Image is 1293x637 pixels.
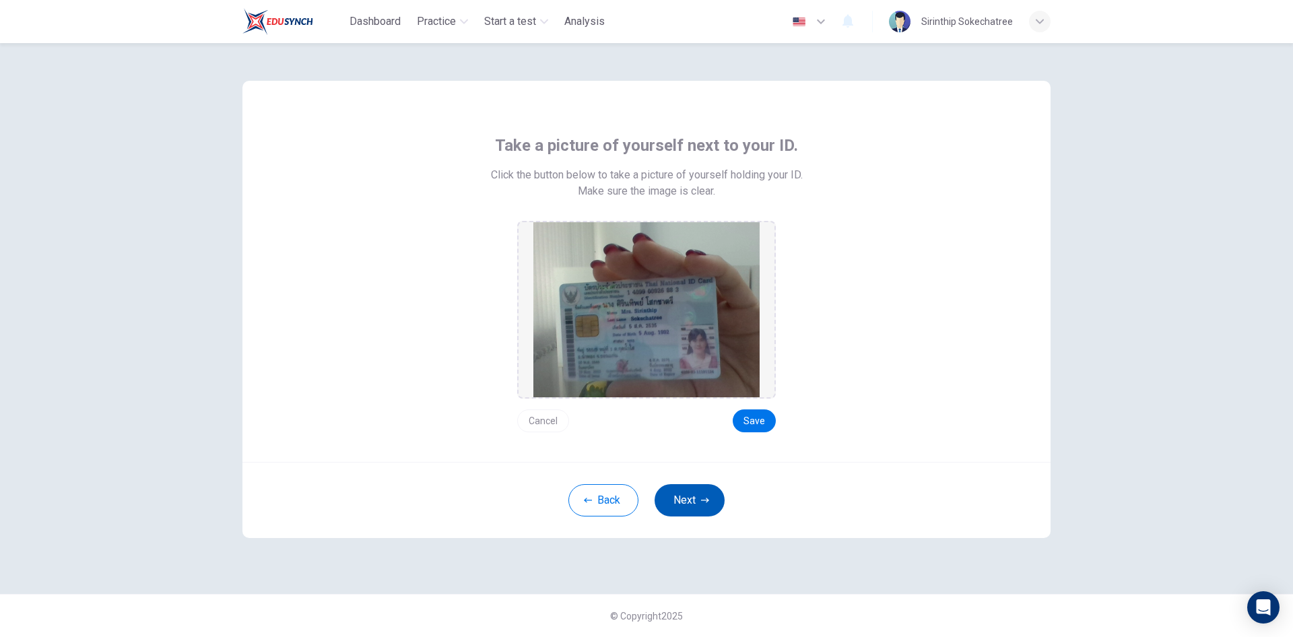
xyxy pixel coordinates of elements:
span: Analysis [564,13,605,30]
span: © Copyright 2025 [610,611,683,622]
span: Click the button below to take a picture of yourself holding your ID. [491,167,803,183]
span: Take a picture of yourself next to your ID. [495,135,798,156]
img: Profile picture [889,11,910,32]
a: Train Test logo [242,8,344,35]
div: Open Intercom Messenger [1247,591,1280,624]
span: Dashboard [350,13,401,30]
button: Back [568,484,638,516]
img: preview screemshot [533,222,760,397]
button: Start a test [479,9,554,34]
div: Sirinthip Sokechatree [921,13,1013,30]
button: Next [655,484,725,516]
span: Practice [417,13,456,30]
button: Practice [411,9,473,34]
span: Make sure the image is clear. [578,183,715,199]
button: Analysis [559,9,610,34]
span: Start a test [484,13,536,30]
img: en [791,17,807,27]
button: Cancel [517,409,569,432]
img: Train Test logo [242,8,313,35]
button: Save [733,409,776,432]
button: Dashboard [344,9,406,34]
